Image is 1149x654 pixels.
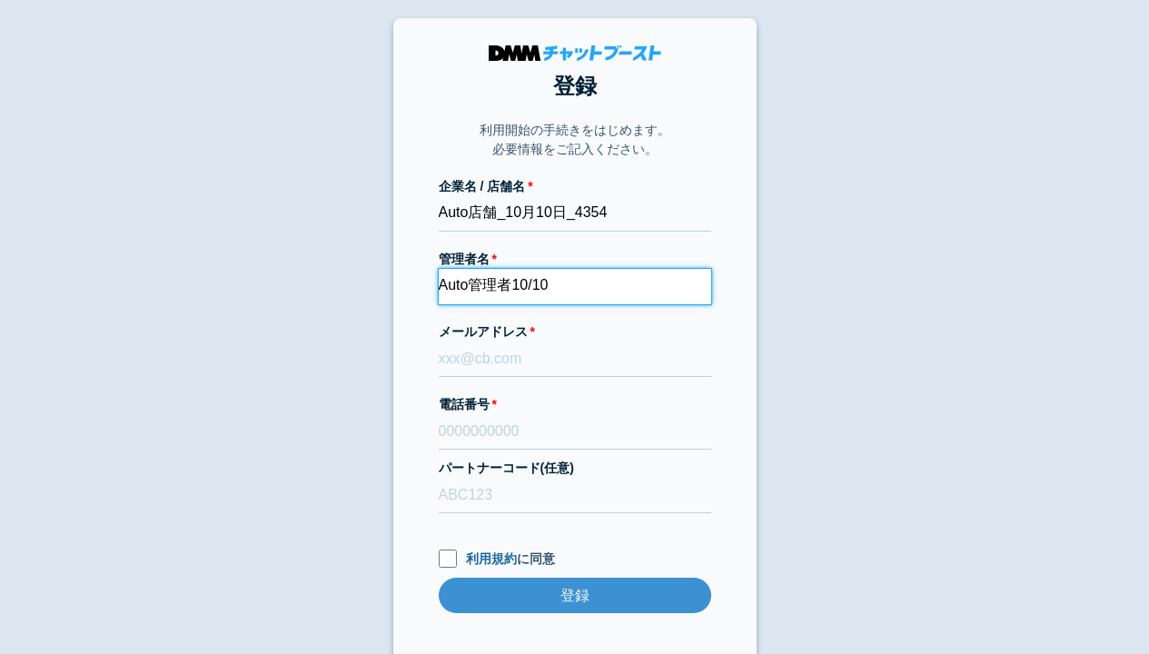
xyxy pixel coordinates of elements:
input: 0000000000 [439,414,711,450]
h1: 登録 [439,70,711,103]
img: DMMチャットブースト [489,45,661,61]
input: 会話 太郎 [439,269,711,304]
input: ABC123 [439,478,711,513]
label: 電話番号 [439,395,711,414]
label: メールアドレス [439,322,711,342]
label: に同意 [439,550,711,569]
label: パートナーコード(任意) [439,459,711,478]
input: 利用規約に同意 [439,550,457,568]
input: xxx@cb.com [439,342,711,377]
label: 企業名 / 店舗名 [439,177,711,196]
a: 利用規約 [466,551,517,566]
p: 利用開始の手続きをはじめます。 必要情報をご記入ください。 [480,121,670,159]
label: 管理者名 [439,250,711,269]
input: 株式会社チャットブースト [439,196,711,232]
input: 登録 [439,578,711,613]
